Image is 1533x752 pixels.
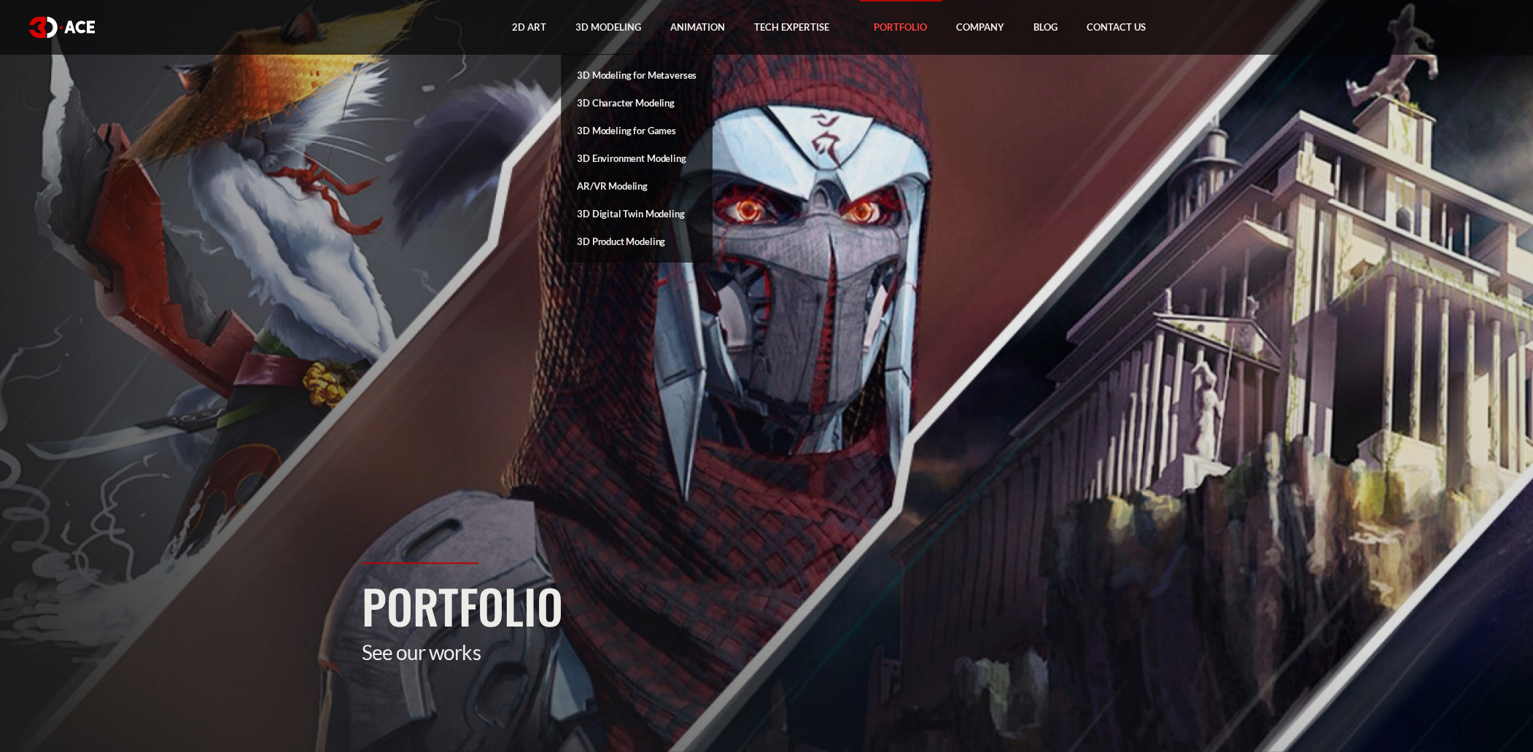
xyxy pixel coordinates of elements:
a: 3D Modeling for Games [561,117,713,144]
a: 3D Environment Modeling [561,144,713,172]
img: logo white [29,17,95,38]
h1: Portfolio [362,571,1171,640]
a: 3D Character Modeling [561,89,713,117]
a: AR/VR Modeling [561,172,713,200]
p: See our works [362,640,1171,664]
a: 3D Digital Twin Modeling [561,200,713,228]
a: 3D Product Modeling [561,228,713,255]
a: 3D Modeling for Metaverses [561,61,713,89]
